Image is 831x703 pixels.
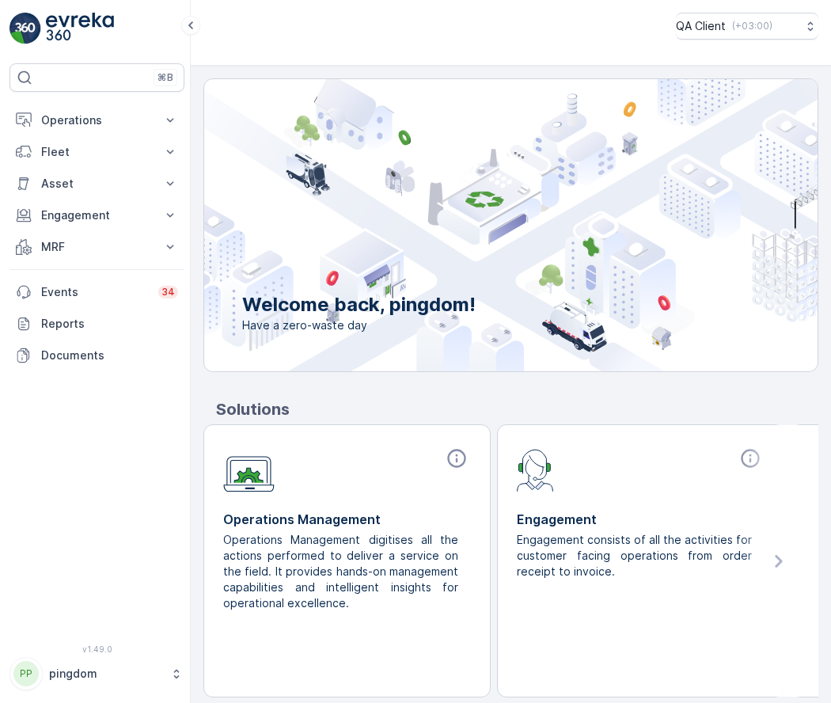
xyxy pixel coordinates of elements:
[9,657,184,690] button: PPpingdom
[41,239,153,255] p: MRF
[517,447,554,492] img: module-icon
[9,276,184,308] a: Events34
[223,447,275,492] img: module-icon
[517,532,752,579] p: Engagement consists of all the activities for customer facing operations from order receipt to in...
[49,666,162,682] p: pingdom
[157,71,173,84] p: ⌘B
[9,136,184,168] button: Fleet
[216,397,818,421] p: Solutions
[133,79,818,371] img: city illustration
[41,316,178,332] p: Reports
[9,644,184,654] span: v 1.49.0
[41,284,149,300] p: Events
[242,317,476,333] span: Have a zero-waste day
[161,286,175,298] p: 34
[41,207,153,223] p: Engagement
[242,292,476,317] p: Welcome back, pingdom!
[9,308,184,340] a: Reports
[41,144,153,160] p: Fleet
[9,340,184,371] a: Documents
[41,348,178,363] p: Documents
[46,13,114,44] img: logo_light-DOdMpM7g.png
[223,532,458,611] p: Operations Management digitises all the actions performed to deliver a service on the field. It p...
[517,510,765,529] p: Engagement
[9,104,184,136] button: Operations
[732,20,772,32] p: ( +03:00 )
[41,112,153,128] p: Operations
[41,176,153,192] p: Asset
[9,199,184,231] button: Engagement
[13,661,39,686] div: PP
[676,18,726,34] p: QA Client
[223,510,471,529] p: Operations Management
[9,168,184,199] button: Asset
[9,231,184,263] button: MRF
[676,13,818,40] button: QA Client(+03:00)
[9,13,41,44] img: logo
